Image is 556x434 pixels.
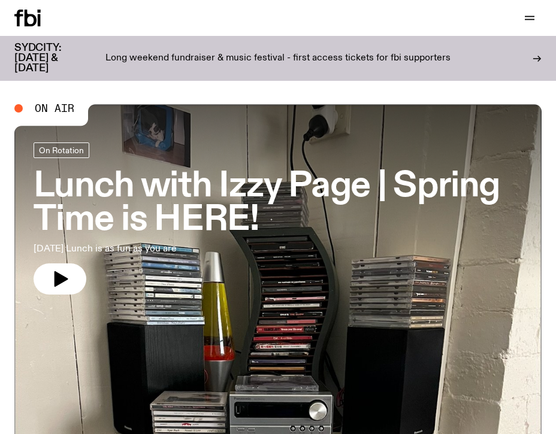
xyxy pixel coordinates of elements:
[39,145,84,154] span: On Rotation
[34,142,522,295] a: Lunch with Izzy Page | Spring Time is HERE![DATE] Lunch is as fun as you are
[14,43,91,74] h3: SYDCITY: [DATE] & [DATE]
[105,53,451,64] p: Long weekend fundraiser & music festival - first access tickets for fbi supporters
[34,242,340,256] p: [DATE] Lunch is as fun as you are
[34,170,522,237] h3: Lunch with Izzy Page | Spring Time is HERE!
[35,103,74,114] span: On Air
[34,142,89,158] a: On Rotation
